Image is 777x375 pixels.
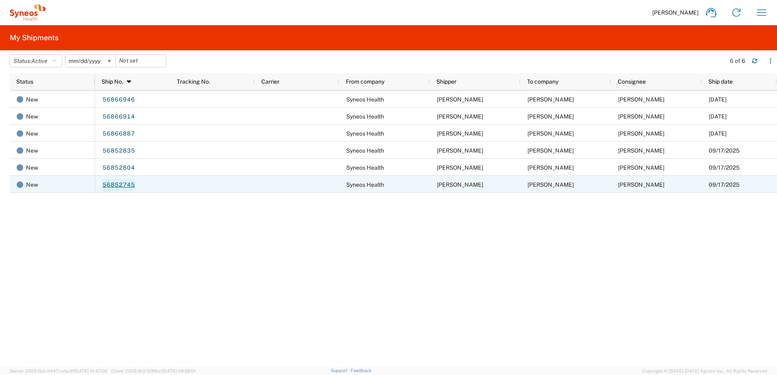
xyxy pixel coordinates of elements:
span: Chris Carpenter [437,164,483,171]
span: [DATE] 10:47:06 [74,369,107,373]
span: Aaron Dixon [618,181,664,188]
span: Syneos Health [346,164,384,171]
a: 56866914 [102,110,135,123]
span: Tony Valles [618,164,664,171]
span: Syneos Health [346,181,384,188]
span: [PERSON_NAME] [652,9,699,16]
span: New [26,159,38,176]
span: Robbin Merritt [527,96,574,103]
span: New [26,91,38,108]
span: Tony Valles [527,164,574,171]
span: To company [527,78,558,85]
span: New [26,125,38,142]
button: Status:Active [10,54,62,67]
span: 09/17/2025 [709,147,740,154]
span: 09/17/2025 [709,181,740,188]
span: Ship date [708,78,733,85]
a: 56866946 [102,93,135,106]
span: New [26,176,38,193]
span: Carrier [261,78,279,85]
input: Not set [116,55,166,67]
a: 56866887 [102,127,135,140]
span: New [26,108,38,125]
span: Active [31,58,48,64]
h2: My Shipments [10,33,59,43]
span: 09/18/2025 [709,113,727,120]
a: 56852835 [102,144,135,157]
span: Robbin Merritt [618,96,664,103]
a: 56852745 [102,179,135,192]
span: Chris Carpenter [437,96,483,103]
span: Ship No. [102,78,123,85]
span: Aaron Dixon [527,181,574,188]
span: Chris Carpenter [437,113,483,120]
span: Adesola Ford [618,130,664,137]
span: Chris Bidetti [527,113,574,120]
span: Syneos Health [346,113,384,120]
span: From company [346,78,384,85]
span: Adesola Ford [527,130,574,137]
div: 6 of 6 [730,57,745,65]
span: Copyright © [DATE]-[DATE] Agistix Inc., All Rights Reserved [642,367,767,375]
a: 56852804 [102,162,135,175]
span: Chris Carpenter [437,181,483,188]
span: Status [16,78,33,85]
span: Tracking No. [177,78,210,85]
span: Client: 2025.19.0-129fbcf [111,369,195,373]
span: Syneos Health [346,147,384,154]
a: Support [331,368,351,373]
span: 09/18/2025 [709,96,727,103]
span: Kelley Doonan [527,147,574,154]
span: Shipper [436,78,456,85]
span: Syneos Health [346,130,384,137]
span: Server: 2025.19.0-d447cefac8f [10,369,107,373]
a: Feedback [351,368,371,373]
span: 09/18/2025 [709,130,727,137]
span: [DATE] 09:39:01 [163,369,195,373]
span: Chris Carpenter [437,147,483,154]
input: Not set [65,55,115,67]
span: New [26,142,38,159]
span: Chris Carpenter [437,130,483,137]
span: Chris Bidetti [618,113,664,120]
span: Kelley Doonan [618,147,664,154]
span: 09/17/2025 [709,164,740,171]
span: Consignee [618,78,646,85]
span: Syneos Health [346,96,384,103]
